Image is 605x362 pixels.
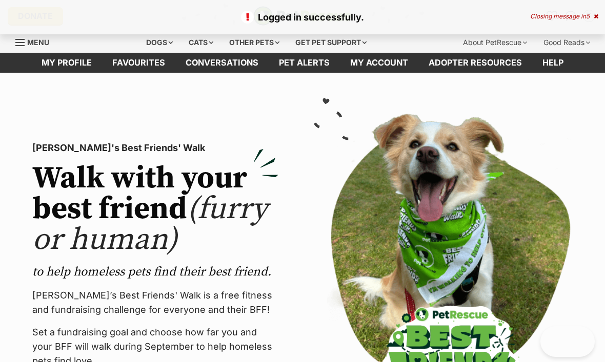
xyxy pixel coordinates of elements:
a: My profile [31,53,102,73]
p: to help homeless pets find their best friend. [32,264,278,280]
a: conversations [175,53,269,73]
p: [PERSON_NAME]’s Best Friends' Walk is a free fitness and fundraising challenge for everyone and t... [32,288,278,317]
div: Get pet support [288,32,374,53]
h2: Walk with your best friend [32,163,278,255]
a: Favourites [102,53,175,73]
div: Other pets [222,32,287,53]
p: [PERSON_NAME]'s Best Friends' Walk [32,141,278,155]
a: Pet alerts [269,53,340,73]
div: Cats [181,32,220,53]
div: Dogs [139,32,180,53]
a: Menu [15,32,56,51]
a: Adopter resources [418,53,532,73]
a: Help [532,53,574,73]
a: My account [340,53,418,73]
iframe: Help Scout Beacon - Open [540,326,595,357]
span: Menu [27,38,49,47]
span: (furry or human) [32,190,268,259]
div: About PetRescue [456,32,534,53]
div: Good Reads [536,32,597,53]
